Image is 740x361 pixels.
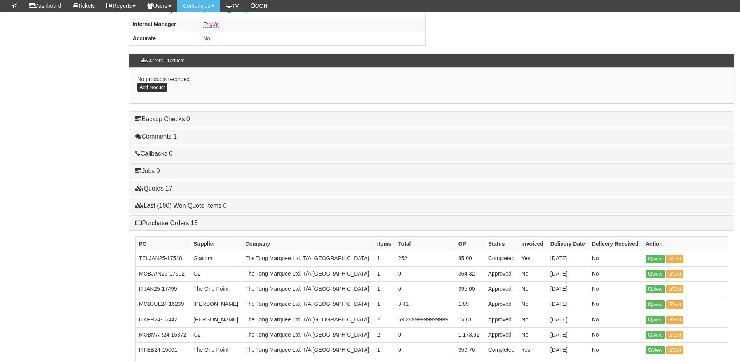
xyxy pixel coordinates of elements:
[485,312,518,327] td: Approved
[374,312,395,327] td: 2
[190,266,242,281] td: O2
[136,312,190,327] td: ITAPR24-15442
[518,327,547,342] td: No
[589,251,642,266] td: No
[642,237,728,251] th: Action
[135,202,226,209] a: Last (100) Won Quote Items 0
[646,285,665,293] a: View
[547,297,589,312] td: [DATE]
[666,346,684,354] a: Edit
[547,281,589,297] td: [DATE]
[242,312,374,327] td: The Tong Marquee Ltd, T/A [GEOGRAPHIC_DATA]
[455,327,485,342] td: 1,173.92
[190,281,242,297] td: The One Point
[395,281,455,297] td: 0
[589,297,642,312] td: No
[203,21,219,28] a: Empty
[589,327,642,342] td: No
[136,281,190,297] td: ITJAN25-17499
[136,237,190,251] th: PO
[190,327,242,342] td: O2
[136,343,190,358] td: ITFEB24-15001
[455,343,485,358] td: 359.76
[455,297,485,312] td: 1.89
[136,266,190,281] td: MOBJAN25-17502
[547,251,589,266] td: [DATE]
[137,83,167,92] a: Add product
[547,327,589,342] td: [DATE]
[135,133,177,140] a: Comments 1
[242,281,374,297] td: The Tong Marquee Ltd, T/A [GEOGRAPHIC_DATA]
[589,281,642,297] td: No
[666,331,684,339] a: Edit
[395,343,455,358] td: 0
[518,312,547,327] td: No
[129,68,734,104] div: No products recorded.
[547,343,589,358] td: [DATE]
[547,237,589,251] th: Delivery Date
[666,270,684,278] a: Edit
[666,316,684,324] a: Edit
[485,327,518,342] td: Approved
[374,343,395,358] td: 1
[666,300,684,309] a: Edit
[374,251,395,266] td: 1
[589,343,642,358] td: No
[485,266,518,281] td: Approved
[518,297,547,312] td: No
[646,270,665,278] a: View
[242,251,374,266] td: The Tong Marquee Ltd, T/A [GEOGRAPHIC_DATA]
[129,17,200,31] th: Internal Manager
[190,312,242,327] td: [PERSON_NAME]
[135,220,197,226] a: Purchase Orders 15
[203,35,210,42] a: No
[395,297,455,312] td: 8.41
[242,297,374,312] td: The Tong Marquee Ltd, T/A [GEOGRAPHIC_DATA]
[547,312,589,327] td: [DATE]
[455,312,485,327] td: 15.61
[374,281,395,297] td: 1
[136,297,190,312] td: MOBJUL24-16239
[589,237,642,251] th: Delivery Received
[395,266,455,281] td: 0
[395,237,455,251] th: Total
[203,7,248,13] a: [PERSON_NAME]
[395,251,455,266] td: 252
[190,343,242,358] td: The One Point
[485,343,518,358] td: Completed
[135,185,172,192] a: Quotes 17
[589,266,642,281] td: No
[646,300,665,309] a: View
[129,31,200,45] th: Accurate
[190,237,242,251] th: Supplier
[485,251,518,266] td: Completed
[135,116,190,122] a: Backup Checks 0
[455,281,485,297] td: 395.00
[646,331,665,339] a: View
[242,343,374,358] td: The Tong Marquee Ltd, T/A [GEOGRAPHIC_DATA]
[137,54,188,67] h3: Current Products
[518,251,547,266] td: Yes
[485,237,518,251] th: Status
[589,312,642,327] td: No
[135,150,172,157] a: Callbacks 0
[136,327,190,342] td: MOBMAR24-15372
[395,312,455,327] td: 69.28999999999999
[646,346,665,354] a: View
[395,327,455,342] td: 0
[190,297,242,312] td: [PERSON_NAME]
[136,251,190,266] td: TELJAN25-17518
[374,266,395,281] td: 1
[374,297,395,312] td: 1
[547,266,589,281] td: [DATE]
[666,285,684,293] a: Edit
[455,251,485,266] td: 85.00
[666,255,684,263] a: Edit
[242,237,374,251] th: Company
[374,237,395,251] th: Items
[455,266,485,281] td: 364.32
[135,168,160,174] a: Jobs 0
[646,255,665,263] a: View
[242,266,374,281] td: The Tong Marquee Ltd, T/A [GEOGRAPHIC_DATA]
[455,237,485,251] th: GP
